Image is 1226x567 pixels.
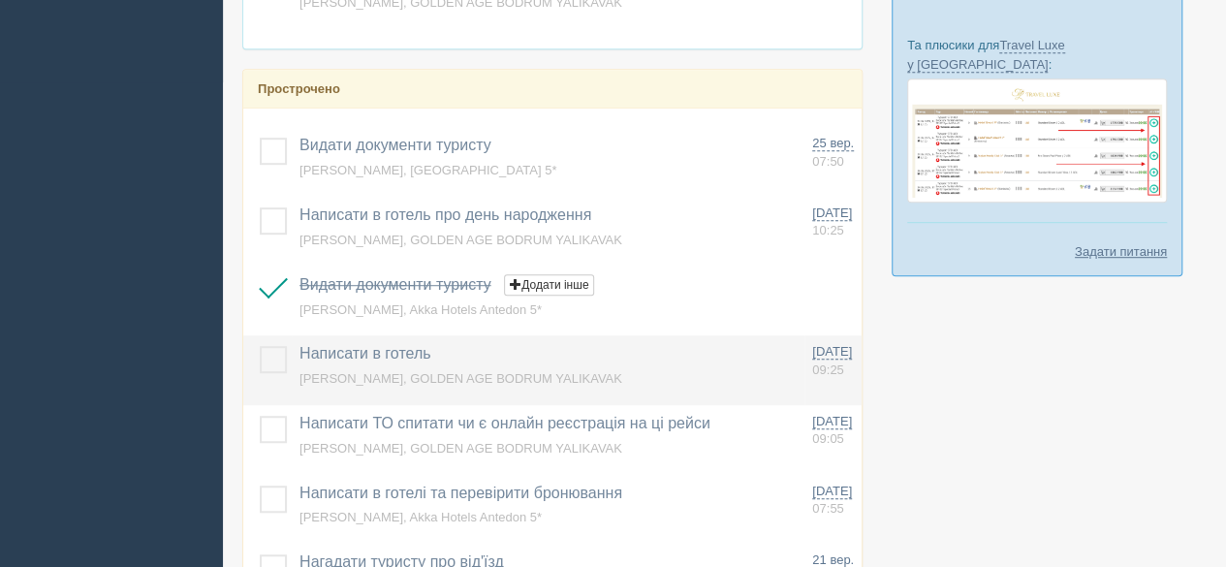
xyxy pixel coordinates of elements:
[299,163,556,177] a: [PERSON_NAME], [GEOGRAPHIC_DATA] 5*
[299,510,542,524] a: [PERSON_NAME], Akka Hotels Antedon 5*
[299,206,591,223] a: Написати в готель про день народження
[504,274,594,296] button: Додати інше
[299,233,622,247] a: [PERSON_NAME], GOLDEN AGE BODRUM YALIKAVAK
[907,79,1167,204] img: travel-luxe-%D0%BF%D0%BE%D0%B4%D0%B1%D0%BE%D1%80%D0%BA%D0%B0-%D1%81%D1%80%D0%BC-%D0%B4%D0%BB%D1%8...
[812,413,854,449] a: [DATE] 09:05
[812,343,854,379] a: [DATE] 09:25
[812,501,844,516] span: 07:55
[812,483,854,519] a: [DATE] 07:55
[907,38,1065,72] a: Travel Luxe у [GEOGRAPHIC_DATA]
[812,135,854,171] a: 25 вер. 07:50
[812,414,852,429] span: [DATE]
[812,154,844,169] span: 07:50
[299,441,622,456] a: [PERSON_NAME], GOLDEN AGE BODRUM YALIKAVAK
[299,485,622,501] a: Написати в готелі та перевірити бронювання
[812,136,854,151] span: 25 вер.
[812,431,844,446] span: 09:05
[299,302,542,317] a: [PERSON_NAME], Akka Hotels Antedon 5*
[907,36,1167,73] p: Та плюсики для :
[299,371,622,386] a: [PERSON_NAME], GOLDEN AGE BODRUM YALIKAVAK
[258,81,340,96] b: Прострочено
[299,276,491,293] a: Видати документи туристу
[812,484,852,499] span: [DATE]
[812,362,844,377] span: 09:25
[1075,242,1167,261] a: Задати питання
[812,344,852,360] span: [DATE]
[299,415,710,431] a: Написати ТО спитати чи є онлайн реєстрація на ці рейси
[812,223,844,237] span: 10:25
[299,345,430,362] a: Написати в готель
[812,205,854,240] a: [DATE] 10:25
[299,137,491,153] a: Видати документи туристу
[812,205,852,221] span: [DATE]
